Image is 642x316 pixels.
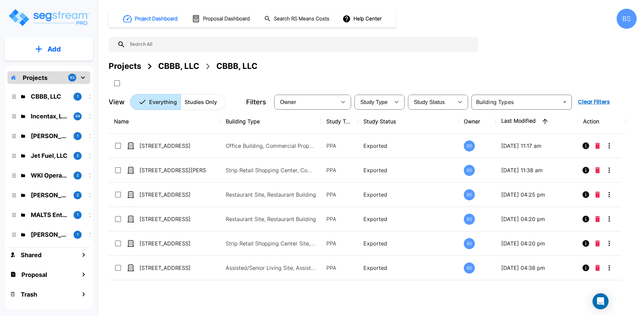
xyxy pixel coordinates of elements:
[603,164,616,177] button: More-Options
[139,264,206,272] p: [STREET_ADDRESS]
[603,188,616,201] button: More-Options
[496,109,578,134] th: Last Modified
[280,99,296,105] span: Owner
[326,215,353,223] p: PPA
[579,139,593,152] button: Info
[617,9,637,29] div: BS
[31,171,68,180] p: WKI Operations, Inc.
[464,238,475,249] div: BS
[220,109,321,134] th: Building Type
[226,166,316,174] p: Strip Retail Shopping Center, Commercial Property Site
[326,142,353,150] p: PPA
[593,164,603,177] button: Delete
[464,189,475,200] div: BS
[109,109,220,134] th: Name
[5,39,93,59] button: Add
[110,77,124,90] button: SelectAll
[31,112,68,121] p: Incentax, LLC
[130,94,181,110] button: Everything
[414,99,445,105] span: Study Status
[139,215,206,223] p: [STREET_ADDRESS]
[603,212,616,226] button: More-Options
[603,237,616,250] button: More-Options
[149,98,177,106] p: Everything
[363,142,453,150] p: Exported
[603,261,616,275] button: More-Options
[125,37,475,52] input: Search All
[593,261,603,275] button: Delete
[120,11,181,26] button: Project Dashboard
[458,109,496,134] th: Owner
[579,164,593,177] button: Info
[464,214,475,225] div: BS
[321,109,358,134] th: Study Type
[341,12,384,25] button: Help Center
[363,239,453,247] p: Exported
[31,210,68,219] p: MALTS Enterprises, LLC
[603,139,616,152] button: More-Options
[77,192,79,198] p: 2
[593,139,603,152] button: Delete
[226,239,316,247] p: Strip Retail Shopping Center Site, Strip Retail Shopping Center
[501,166,572,174] p: [DATE] 11:38 am
[77,173,79,178] p: 2
[363,215,453,223] p: Exported
[31,151,68,160] p: Jet Fuel, LLC
[501,215,572,223] p: [DATE] 04:20 pm
[593,188,603,201] button: Delete
[181,94,225,110] button: Studies Only
[189,12,253,26] button: Proposal Dashboard
[274,15,329,23] h1: Search RS Means Costs
[31,230,68,239] p: Mahaney Group, Inc.
[77,94,79,99] p: 1
[358,109,459,134] th: Study Status
[326,191,353,199] p: PPA
[464,165,475,176] div: BS
[226,142,316,150] p: Office Building, Commercial Property Site
[77,212,79,218] p: 1
[356,93,390,111] div: Select
[363,191,453,199] p: Exported
[226,264,316,272] p: Assisted/Senior Living Site, Assisted/Senior Living
[109,97,125,107] p: View
[77,232,79,237] p: 1
[21,250,41,259] h1: Shared
[326,264,353,272] p: PPA
[473,97,559,107] input: Building Types
[158,60,199,72] div: CBBB, LLC
[409,93,453,111] div: Select
[47,44,61,54] p: Add
[185,98,217,106] p: Studies Only
[8,8,90,27] img: Logo
[326,239,353,247] p: PPA
[246,97,266,107] p: Filters
[203,15,250,23] h1: Proposal Dashboard
[31,92,68,101] p: CBBB, LLC
[70,75,75,81] p: 93
[139,191,206,199] p: [STREET_ADDRESS]
[21,270,47,279] h1: Proposal
[261,12,333,25] button: Search RS Means Costs
[77,133,79,139] p: 1
[464,140,475,151] div: BS
[139,166,206,174] p: [STREET_ADDRESS][PERSON_NAME]
[579,212,593,226] button: Info
[130,94,225,110] div: Platform
[109,60,141,72] div: Projects
[216,60,257,72] div: CBBB, LLC
[575,95,613,109] button: Clear Filters
[363,264,453,272] p: Exported
[579,261,593,275] button: Info
[226,215,316,223] p: Restaurant Site, Restaurant Building
[593,212,603,226] button: Delete
[276,93,336,111] div: Select
[579,188,593,201] button: Info
[23,73,47,82] p: Projects
[31,191,68,200] p: Mike Hampton
[226,191,316,199] p: Restaurant Site, Restaurant Building
[578,109,626,134] th: Action
[75,113,80,119] p: 44
[21,290,37,299] h1: Trash
[501,239,572,247] p: [DATE] 04:20 pm
[360,99,388,105] span: Study Type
